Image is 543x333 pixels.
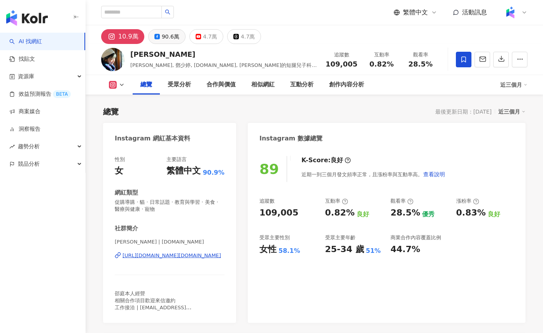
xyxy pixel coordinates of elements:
div: 最後更新日期：[DATE] [435,109,492,115]
div: 總覽 [140,80,152,89]
div: [URL][DOMAIN_NAME][DOMAIN_NAME] [123,252,221,259]
div: 近三個月 [500,79,527,91]
div: 主要語言 [166,156,187,163]
div: 25-34 歲 [325,244,364,256]
span: 查看說明 [423,171,445,177]
button: 10.9萬 [101,29,144,44]
div: 90.6萬 [162,31,179,42]
a: [URL][DOMAIN_NAME][DOMAIN_NAME] [115,252,224,259]
span: 邵庭本人經營 相關合作項目歡迎來信邀約 工作接洽 | [EMAIL_ADDRESS][DOMAIN_NAME] [115,291,191,318]
div: 4.7萬 [203,31,217,42]
div: 漲粉率 [456,198,479,205]
span: 109,005 [326,60,357,68]
div: 0.82% [325,207,355,219]
div: 繁體中文 [166,165,201,177]
span: [PERSON_NAME], 鄧少婷, [DOMAIN_NAME], [PERSON_NAME]的短腿兒子科基犬Uni大人的日記 [130,62,317,76]
span: 0.82% [370,60,394,68]
span: 趨勢分析 [18,138,40,155]
div: 受眾主要年齡 [325,234,356,241]
div: 相似網紅 [251,80,275,89]
div: 追蹤數 [259,198,275,205]
a: searchAI 找網紅 [9,38,42,46]
span: 90.9% [203,168,224,177]
div: 10.9萬 [118,31,138,42]
div: 商業合作內容覆蓋比例 [391,234,441,241]
span: rise [9,144,15,149]
div: 優秀 [422,210,434,219]
span: 資源庫 [18,68,34,85]
button: 4.7萬 [227,29,261,44]
img: Kolr%20app%20icon%20%281%29.png [503,5,518,20]
div: 良好 [357,210,369,219]
div: 互動率 [325,198,348,205]
div: 58.1% [279,247,300,255]
div: [PERSON_NAME] [130,49,317,59]
div: Instagram 網紅基本資料 [115,134,190,143]
button: 4.7萬 [189,29,223,44]
div: 創作內容分析 [329,80,364,89]
a: 找貼文 [9,55,35,63]
div: 觀看率 [391,198,413,205]
div: 合作與價值 [207,80,236,89]
span: 活動訊息 [462,9,487,16]
span: 競品分析 [18,155,40,173]
button: 查看說明 [423,166,445,182]
div: 89 [259,161,279,177]
img: KOL Avatar [101,48,124,71]
div: K-Score : [301,156,351,165]
div: 社群簡介 [115,224,138,233]
div: 良好 [488,210,500,219]
div: 女性 [259,244,277,256]
div: 28.5% [391,207,420,219]
a: 洞察報告 [9,125,40,133]
div: 良好 [331,156,343,165]
span: 28.5% [408,60,433,68]
div: 109,005 [259,207,298,219]
a: 效益預測報告BETA [9,90,71,98]
div: 51% [366,247,381,255]
img: logo [6,10,48,26]
div: 追蹤數 [326,51,357,59]
button: 90.6萬 [148,29,186,44]
div: 受眾主要性別 [259,234,290,241]
div: 受眾分析 [168,80,191,89]
span: 促購導購 · 貓 · 日常話題 · 教育與學習 · 美食 · 醫療與健康 · 寵物 [115,199,224,213]
div: 0.83% [456,207,486,219]
div: 4.7萬 [241,31,255,42]
div: 總覽 [103,106,119,117]
div: Instagram 數據總覽 [259,134,322,143]
div: 網紅類型 [115,189,138,197]
span: search [165,9,170,15]
span: 繁體中文 [403,8,428,17]
div: 44.7% [391,244,420,256]
a: 商案媒合 [9,108,40,116]
span: [PERSON_NAME] | [DOMAIN_NAME] [115,238,224,245]
div: 近期一到三個月發文頻率正常，且漲粉率與互動率高。 [301,166,445,182]
div: 近三個月 [498,107,525,117]
div: 女 [115,165,123,177]
div: 觀看率 [406,51,435,59]
div: 互動分析 [290,80,314,89]
div: 互動率 [367,51,396,59]
div: 性別 [115,156,125,163]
